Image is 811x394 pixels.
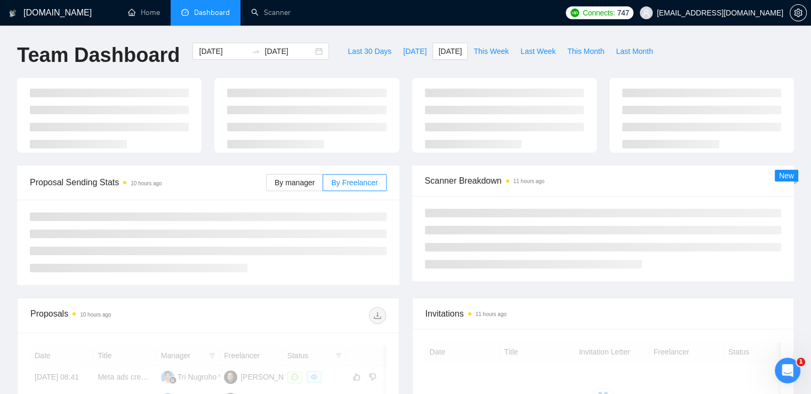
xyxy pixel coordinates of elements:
button: Last Week [515,43,561,60]
span: Connects: [583,7,615,19]
img: logo [9,5,17,22]
time: 11 hours ago [513,178,544,184]
span: Last 30 Days [348,45,391,57]
span: Last Week [520,45,556,57]
span: This Month [567,45,604,57]
span: setting [790,9,806,17]
span: Proposal Sending Stats [30,176,266,189]
span: 1 [797,358,805,366]
button: This Month [561,43,610,60]
span: New [779,171,794,180]
button: Last Month [610,43,659,60]
span: [DATE] [438,45,462,57]
button: [DATE] [432,43,468,60]
span: dashboard [181,9,189,16]
time: 11 hours ago [476,311,507,317]
span: Invitations [425,307,781,320]
div: Proposals [30,307,208,324]
time: 10 hours ago [80,312,111,318]
time: 10 hours ago [131,180,162,186]
a: setting [790,9,807,17]
input: End date [264,45,313,57]
span: Last Month [616,45,653,57]
span: By Freelancer [331,178,378,187]
img: upwork-logo.png [571,9,579,17]
span: [DATE] [403,45,427,57]
a: searchScanner [251,8,291,17]
h1: Team Dashboard [17,43,180,68]
span: This Week [473,45,509,57]
span: Dashboard [194,8,230,17]
span: By manager [275,178,315,187]
button: setting [790,4,807,21]
span: to [252,47,260,56]
input: Start date [199,45,247,57]
button: This Week [468,43,515,60]
a: homeHome [128,8,160,17]
span: swap-right [252,47,260,56]
span: user [643,9,650,17]
button: Last 30 Days [342,43,397,60]
button: [DATE] [397,43,432,60]
iframe: Intercom live chat [775,358,800,383]
span: Scanner Breakdown [425,174,782,187]
span: 747 [617,7,629,19]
